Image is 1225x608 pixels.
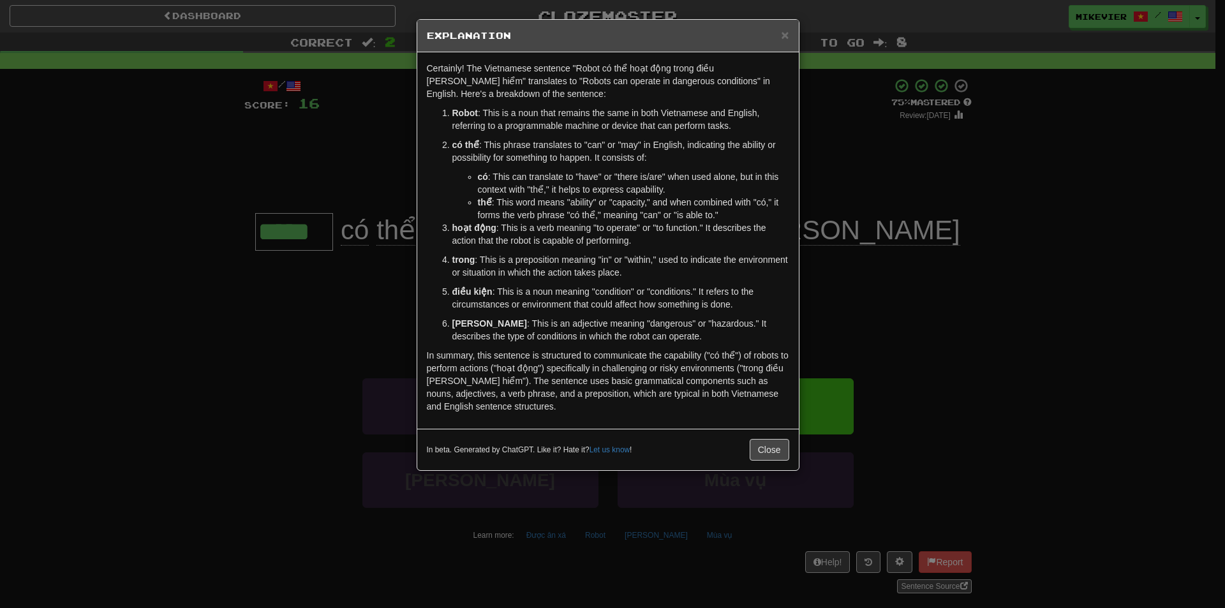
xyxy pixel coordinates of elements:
[452,255,475,265] strong: trong
[452,286,493,297] strong: điều kiện
[452,140,479,150] strong: có thể
[452,223,496,233] strong: hoạt động
[478,170,789,196] li: : This can translate to "have" or "there is/are" when used alone, but in this context with "thể,"...
[427,445,632,456] small: In beta. Generated by ChatGPT. Like it? Hate it? !
[478,197,492,207] strong: thể
[452,318,527,329] strong: [PERSON_NAME]
[478,196,789,221] li: : This word means "ability" or "capacity," and when combined with "có," it forms the verb phrase ...
[452,108,478,118] strong: Robot
[427,29,789,42] h5: Explanation
[478,172,488,182] strong: có
[427,349,789,413] p: In summary, this sentence is structured to communicate the capability ("có thể") of robots to per...
[781,28,789,41] button: Close
[452,221,789,247] p: : This is a verb meaning "to operate" or "to function." It describes the action that the robot is...
[427,62,789,100] p: Certainly! The Vietnamese sentence "Robot có thể hoạt động trong điều [PERSON_NAME] hiểm" transla...
[452,107,789,132] p: : This is a noun that remains the same in both Vietnamese and English, referring to a programmabl...
[452,138,789,164] p: : This phrase translates to "can" or "may" in English, indicating the ability or possibility for ...
[590,445,630,454] a: Let us know
[750,439,789,461] button: Close
[452,285,789,311] p: : This is a noun meaning "condition" or "conditions." It refers to the circumstances or environme...
[452,317,789,343] p: : This is an adjective meaning "dangerous" or "hazardous." It describes the type of conditions in...
[781,27,789,42] span: ×
[452,253,789,279] p: : This is a preposition meaning "in" or "within," used to indicate the environment or situation i...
